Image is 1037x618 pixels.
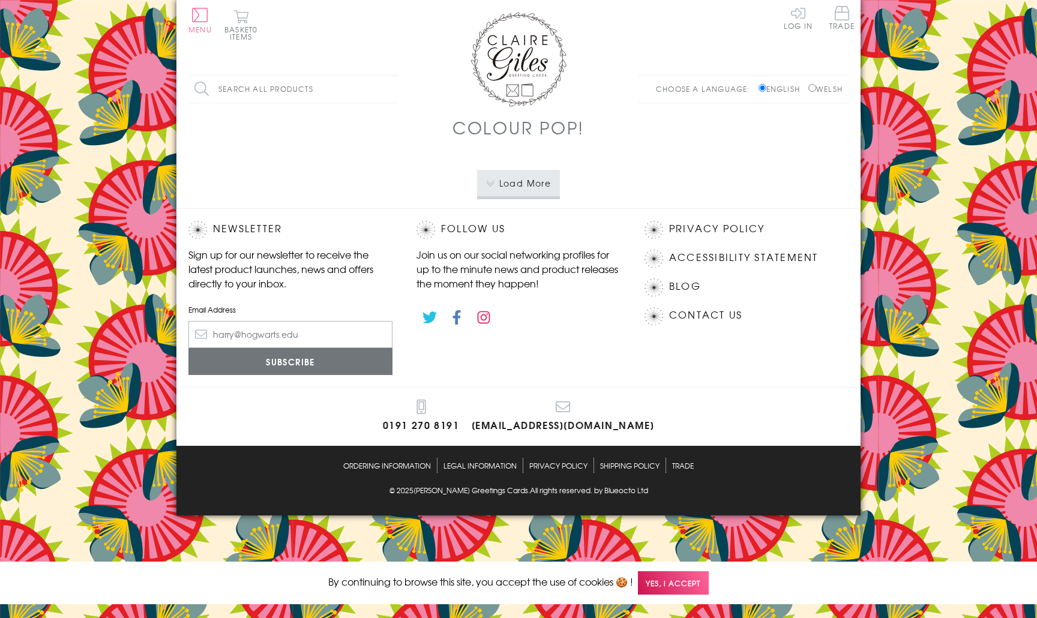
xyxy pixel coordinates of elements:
[343,458,431,473] a: Ordering Information
[672,458,694,473] a: Trade
[759,84,766,92] input: English
[600,458,660,473] a: Shipping Policy
[829,6,855,29] span: Trade
[188,304,392,315] label: Email Address
[416,247,621,290] p: Join us on our social networking profiles for up to the minute news and product releases the mome...
[669,307,742,323] a: Contact Us
[808,83,843,94] label: Welsh
[472,400,655,434] a: [EMAIL_ADDRESS][DOMAIN_NAME]
[188,348,392,375] input: Subscribe
[188,485,849,496] p: © 2025 .
[656,83,756,94] p: Choose a language:
[383,400,460,434] a: 0191 270 8191
[829,6,855,32] a: Trade
[594,485,648,497] a: by Blueocto Ltd
[759,83,806,94] label: English
[443,458,517,473] a: Legal Information
[188,8,212,33] button: Menu
[808,84,816,92] input: Welsh
[188,221,392,239] h2: Newsletter
[638,571,709,595] span: Yes, I accept
[188,76,398,103] input: Search all products
[386,76,398,103] input: Search
[669,250,819,266] a: Accessibility Statement
[530,485,592,496] span: All rights reserved.
[224,10,257,40] button: Basket0 items
[669,221,765,237] a: Privacy Policy
[188,247,392,290] p: Sign up for our newsletter to receive the latest product launches, news and offers directly to yo...
[669,278,701,295] a: Blog
[413,485,528,497] a: [PERSON_NAME] Greetings Cards
[188,24,212,35] span: Menu
[188,321,392,348] input: harry@hogwarts.edu
[477,170,561,196] button: Load More
[784,6,813,29] a: Log In
[452,115,585,140] h1: Colour POP!
[470,12,567,107] img: Claire Giles Greetings Cards
[529,458,588,473] a: Privacy Policy
[416,221,621,239] h2: Follow Us
[230,24,257,42] span: 0 items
